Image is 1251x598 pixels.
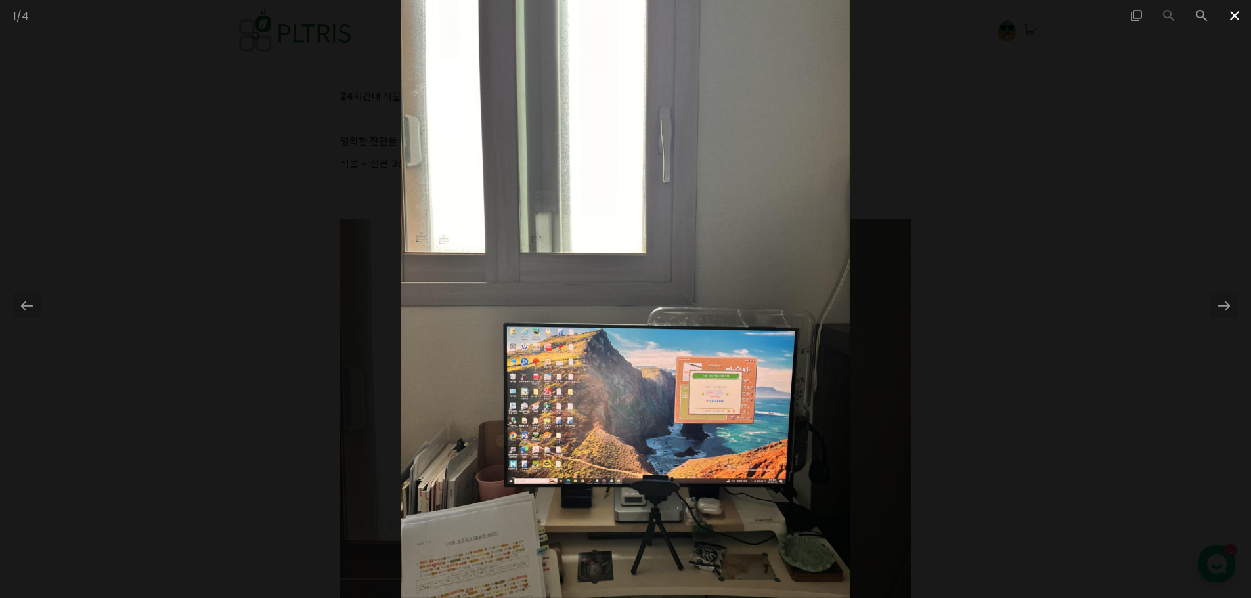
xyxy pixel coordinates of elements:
[169,416,252,449] a: 설정
[41,436,49,446] span: 홈
[87,416,169,449] a: 1대화
[22,9,29,24] span: 4
[120,437,136,447] span: 대화
[13,9,16,24] span: 1
[133,416,138,426] span: 1
[4,416,87,449] a: 홈
[203,436,219,446] span: 설정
